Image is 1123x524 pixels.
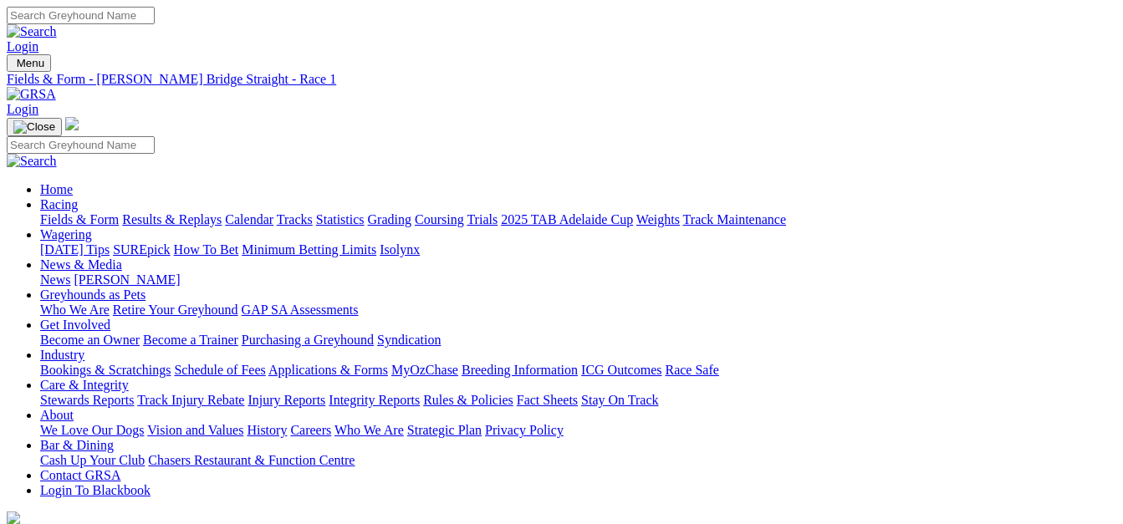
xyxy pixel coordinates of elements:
a: Racing [40,197,78,211]
a: Trials [467,212,498,226]
a: Weights [636,212,680,226]
a: Rules & Policies [423,393,513,407]
button: Toggle navigation [7,118,62,136]
a: Applications & Forms [268,363,388,377]
a: Retire Your Greyhound [113,303,238,317]
img: Search [7,24,57,39]
div: Bar & Dining [40,453,1116,468]
a: We Love Our Dogs [40,423,144,437]
a: Track Maintenance [683,212,786,226]
a: Minimum Betting Limits [242,242,376,257]
div: Racing [40,212,1116,227]
a: Stay On Track [581,393,658,407]
a: About [40,408,74,422]
a: Privacy Policy [485,423,564,437]
div: Greyhounds as Pets [40,303,1116,318]
a: Bar & Dining [40,438,114,452]
a: Schedule of Fees [174,363,265,377]
a: Fields & Form - [PERSON_NAME] Bridge Straight - Race 1 [7,72,1116,87]
a: Statistics [316,212,365,226]
a: Grading [368,212,411,226]
a: Purchasing a Greyhound [242,333,374,347]
a: [PERSON_NAME] [74,272,180,287]
div: About [40,423,1116,438]
a: Home [40,182,73,196]
a: Results & Replays [122,212,222,226]
a: Integrity Reports [329,393,420,407]
a: Who We Are [334,423,404,437]
a: Vision and Values [147,423,243,437]
a: Syndication [377,333,441,347]
input: Search [7,7,155,24]
a: ICG Outcomes [581,363,661,377]
a: Greyhounds as Pets [40,287,145,302]
a: Calendar [225,212,273,226]
a: Track Injury Rebate [137,393,244,407]
img: Close [13,120,55,134]
a: Coursing [415,212,464,226]
div: Wagering [40,242,1116,257]
a: Login [7,39,38,53]
a: News [40,272,70,287]
span: Menu [17,57,44,69]
a: News & Media [40,257,122,272]
a: Login To Blackbook [40,483,151,497]
a: Care & Integrity [40,378,129,392]
a: Cash Up Your Club [40,453,145,467]
img: GRSA [7,87,56,102]
a: [DATE] Tips [40,242,110,257]
a: Bookings & Scratchings [40,363,171,377]
a: Fact Sheets [517,393,578,407]
a: Become a Trainer [143,333,238,347]
a: Injury Reports [248,393,325,407]
a: Breeding Information [462,363,578,377]
a: SUREpick [113,242,170,257]
div: Get Involved [40,333,1116,348]
a: Wagering [40,227,92,242]
a: Fields & Form [40,212,119,226]
a: Isolynx [380,242,420,257]
img: Search [7,154,57,169]
a: How To Bet [174,242,239,257]
a: 2025 TAB Adelaide Cup [501,212,633,226]
a: GAP SA Assessments [242,303,359,317]
a: Strategic Plan [407,423,482,437]
input: Search [7,136,155,154]
button: Toggle navigation [7,54,51,72]
a: Stewards Reports [40,393,134,407]
div: News & Media [40,272,1116,287]
a: Chasers Restaurant & Function Centre [148,453,355,467]
a: Race Safe [665,363,718,377]
a: Tracks [277,212,313,226]
div: Industry [40,363,1116,378]
a: Careers [290,423,331,437]
img: logo-grsa-white.png [65,117,79,130]
a: History [247,423,287,437]
a: Who We Are [40,303,110,317]
a: Get Involved [40,318,110,332]
a: MyOzChase [391,363,458,377]
a: Become an Owner [40,333,140,347]
div: Care & Integrity [40,393,1116,408]
a: Industry [40,348,84,362]
a: Contact GRSA [40,468,120,482]
a: Login [7,102,38,116]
